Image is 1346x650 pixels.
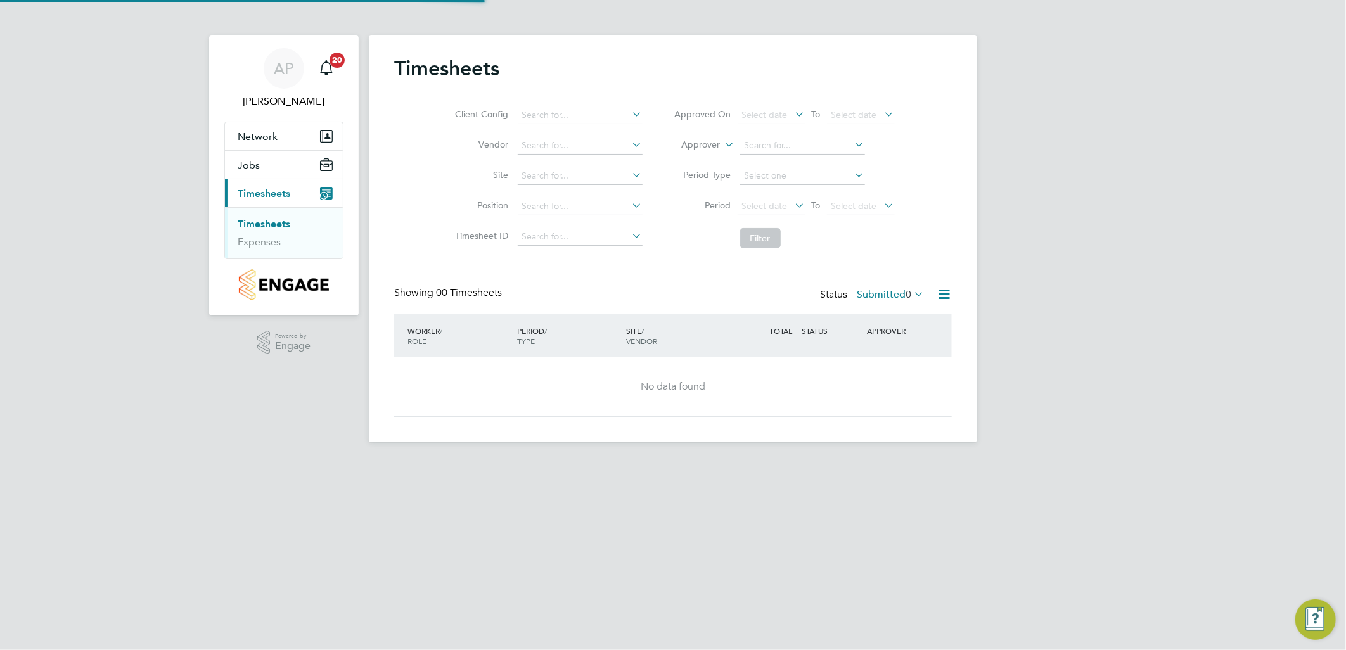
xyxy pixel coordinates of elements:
[238,218,290,230] a: Timesheets
[831,109,877,120] span: Select date
[674,200,731,211] label: Period
[624,319,733,352] div: SITE
[740,167,865,185] input: Select one
[518,228,643,246] input: Search for...
[857,288,924,301] label: Submitted
[238,131,278,143] span: Network
[275,341,311,352] span: Engage
[394,286,504,300] div: Showing
[769,326,792,336] span: TOTAL
[436,286,502,299] span: 00 Timesheets
[674,169,731,181] label: Period Type
[440,326,442,336] span: /
[798,319,864,342] div: STATUS
[238,159,260,171] span: Jobs
[808,106,824,122] span: To
[257,331,311,355] a: Powered byEngage
[404,319,514,352] div: WORKER
[906,288,911,301] span: 0
[275,331,311,341] span: Powered by
[239,269,328,300] img: countryside-properties-logo-retina.png
[740,228,781,248] button: Filter
[864,319,930,342] div: APPROVER
[742,200,788,212] span: Select date
[544,326,547,336] span: /
[452,139,509,150] label: Vendor
[642,326,644,336] span: /
[517,336,535,346] span: TYPE
[225,207,343,258] div: Timesheets
[518,137,643,155] input: Search for...
[740,137,865,155] input: Search for...
[224,94,343,109] span: Andy Pearce
[1295,599,1336,640] button: Engage Resource Center
[831,200,877,212] span: Select date
[627,336,658,346] span: VENDOR
[820,286,926,304] div: Status
[314,48,339,89] a: 20
[663,139,721,151] label: Approver
[225,151,343,179] button: Jobs
[274,60,294,77] span: AP
[238,188,290,200] span: Timesheets
[225,122,343,150] button: Network
[225,179,343,207] button: Timesheets
[238,236,281,248] a: Expenses
[407,336,426,346] span: ROLE
[514,319,624,352] div: PERIOD
[452,169,509,181] label: Site
[452,230,509,241] label: Timesheet ID
[452,200,509,211] label: Position
[330,53,345,68] span: 20
[224,269,343,300] a: Go to home page
[407,380,939,393] div: No data found
[518,198,643,215] input: Search for...
[224,48,343,109] a: AP[PERSON_NAME]
[209,35,359,315] nav: Main navigation
[394,56,499,81] h2: Timesheets
[808,197,824,213] span: To
[518,167,643,185] input: Search for...
[742,109,788,120] span: Select date
[518,106,643,124] input: Search for...
[452,108,509,120] label: Client Config
[674,108,731,120] label: Approved On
